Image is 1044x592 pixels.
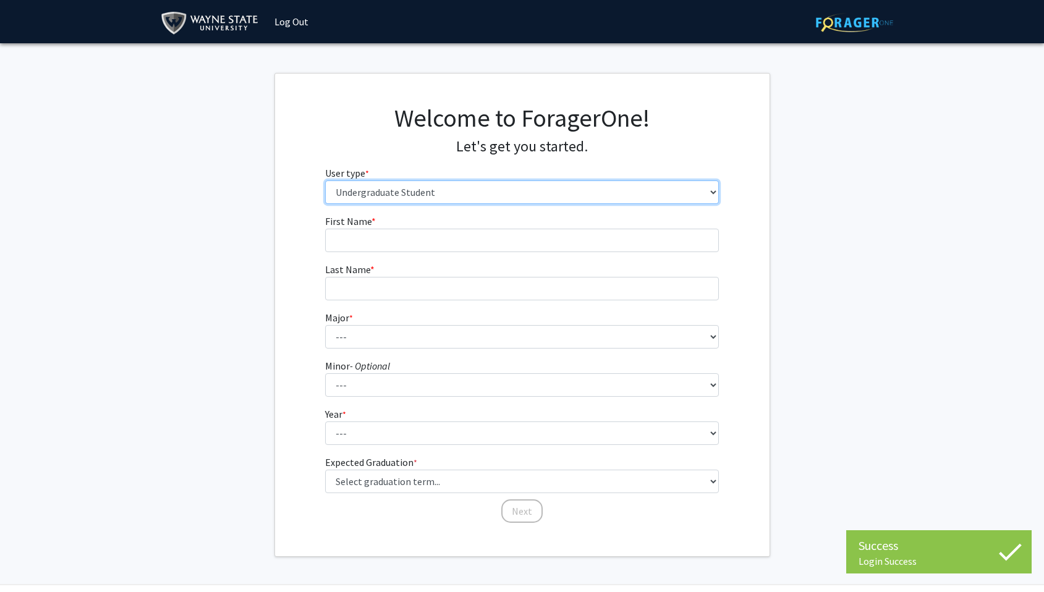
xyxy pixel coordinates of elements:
label: Minor [325,358,390,373]
button: Next [501,499,543,523]
label: Year [325,407,346,421]
i: - Optional [350,360,390,372]
span: First Name [325,215,371,227]
span: Last Name [325,263,370,276]
label: Major [325,310,353,325]
img: Wayne State University Logo [161,9,264,37]
iframe: Chat [9,536,53,583]
label: User type [325,166,369,180]
h4: Let's get you started. [325,138,719,156]
div: Success [859,536,1019,555]
label: Expected Graduation [325,455,417,470]
h1: Welcome to ForagerOne! [325,103,719,133]
img: ForagerOne Logo [816,13,893,32]
div: Login Success [859,555,1019,567]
